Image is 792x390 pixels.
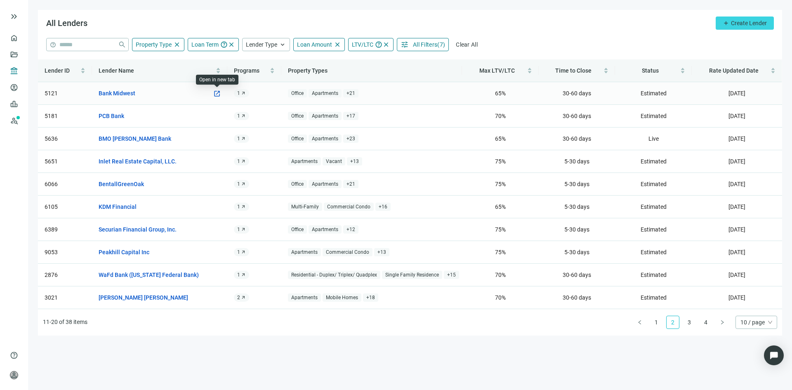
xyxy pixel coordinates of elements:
[246,41,277,48] span: Lender Type
[241,272,246,277] span: arrow_outward
[495,203,506,210] span: 65 %
[633,316,646,329] button: left
[539,150,615,173] td: 5-30 days
[241,113,246,118] span: arrow_outward
[716,316,729,329] li: Next Page
[288,271,380,279] span: Residential - Duplex/ Triplex/ Quadplex
[38,128,92,150] td: 5636
[99,89,135,98] a: Bank Midwest
[241,159,246,164] span: arrow_outward
[234,67,259,74] span: Programs
[539,218,615,241] td: 5-30 days
[495,294,506,301] span: 70 %
[237,249,240,255] span: 1
[728,272,745,278] span: [DATE]
[648,135,659,142] span: Live
[728,181,745,187] span: [DATE]
[363,293,378,302] span: + 18
[237,181,240,187] span: 1
[199,76,235,83] div: Open in new tab
[237,135,240,142] span: 1
[10,67,16,75] span: account_balance
[683,316,695,329] a: 3
[479,67,515,74] span: Max LTV/LTC
[642,67,659,74] span: Status
[495,158,506,165] span: 75 %
[728,294,745,301] span: [DATE]
[716,17,774,30] button: addCreate Lender
[237,158,240,165] span: 1
[735,316,777,329] div: Page Size
[241,204,246,209] span: arrow_outward
[728,135,745,142] span: [DATE]
[288,157,321,166] span: Apartments
[99,67,134,74] span: Lender Name
[375,41,382,48] span: help
[38,218,92,241] td: 6389
[539,105,615,128] td: 30-60 days
[99,293,188,302] a: [PERSON_NAME] [PERSON_NAME]
[495,113,506,119] span: 70 %
[9,12,19,21] button: keyboard_double_arrow_right
[237,272,240,278] span: 1
[641,294,667,301] span: Estimated
[38,82,92,105] td: 5121
[173,41,181,48] span: close
[343,112,358,121] span: + 17
[397,38,449,51] button: tuneAll Filters(7)
[539,264,615,286] td: 30-60 days
[288,293,321,302] span: Apartments
[456,41,478,48] span: Clear All
[495,226,506,233] span: 75 %
[38,286,92,309] td: 3021
[495,181,506,187] span: 75 %
[716,316,729,329] button: right
[38,264,92,286] td: 2876
[241,250,246,255] span: arrow_outward
[99,180,144,189] a: BentallGreenOak
[99,248,149,257] a: Peakhill Capital Inc
[213,90,221,97] span: open_in_new
[323,248,372,257] span: Commercial Condo
[228,41,235,48] span: close
[237,90,240,97] span: 1
[343,135,358,143] span: + 23
[324,203,374,211] span: Commercial Condo
[382,41,390,48] span: close
[10,371,18,379] span: person
[352,41,373,48] span: LTV/LTC
[237,294,240,301] span: 2
[38,173,92,196] td: 6066
[343,180,358,189] span: + 21
[237,113,240,119] span: 1
[213,90,221,99] a: open_in_new
[650,316,662,329] a: 1
[288,203,322,211] span: Multi-Family
[374,248,389,257] span: + 13
[539,128,615,150] td: 30-60 days
[191,41,219,48] span: Loan Term
[709,67,759,74] span: Rate Updated Date
[539,196,615,218] td: 5-30 days
[279,41,286,48] span: keyboard_arrow_up
[641,249,667,255] span: Estimated
[10,351,18,359] span: help
[641,113,667,119] span: Estimated
[641,272,667,278] span: Estimated
[700,316,712,329] a: 4
[728,203,745,210] span: [DATE]
[99,111,124,121] a: PCB Bank
[539,82,615,105] td: 30-60 days
[343,225,358,234] span: + 12
[288,112,307,121] span: Office
[241,91,246,96] span: arrow_outward
[241,227,246,232] span: arrow_outward
[641,226,667,233] span: Estimated
[437,41,445,48] span: ( 7 )
[375,203,391,211] span: + 16
[495,272,506,278] span: 70 %
[309,180,342,189] span: Apartments
[382,271,442,279] span: Single Family Residence
[45,67,70,74] span: Lender ID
